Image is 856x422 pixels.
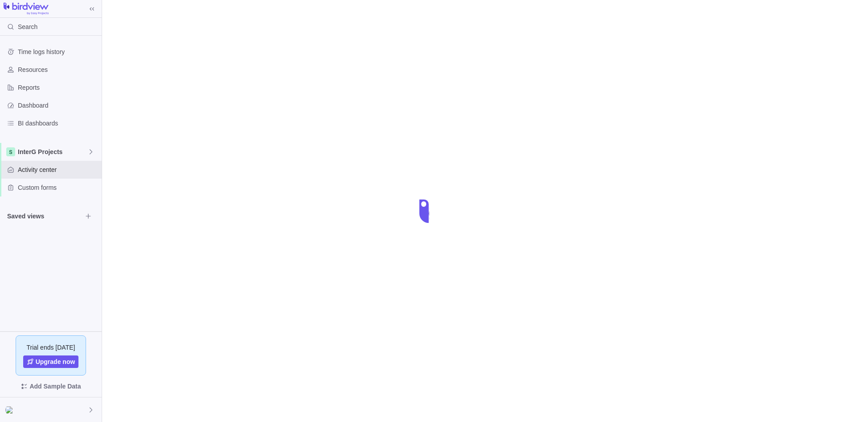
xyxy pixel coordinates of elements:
span: Time logs history [18,47,98,56]
span: Add Sample Data [7,379,95,393]
span: Browse views [82,210,95,222]
span: Resources [18,65,98,74]
span: Add Sample Data [29,381,81,392]
img: logo [4,3,49,15]
span: Custom forms [18,183,98,192]
span: Upgrade now [36,357,75,366]
span: InterG Projects [18,147,87,156]
span: Reports [18,83,98,92]
span: Activity center [18,165,98,174]
span: Dashboard [18,101,98,110]
span: Trial ends [DATE] [27,343,75,352]
span: Search [18,22,37,31]
div: Sophie Gonthier [5,405,16,415]
img: Show [5,406,16,414]
a: Upgrade now [23,355,79,368]
div: loading [410,193,446,229]
span: BI dashboards [18,119,98,128]
span: Saved views [7,212,82,221]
